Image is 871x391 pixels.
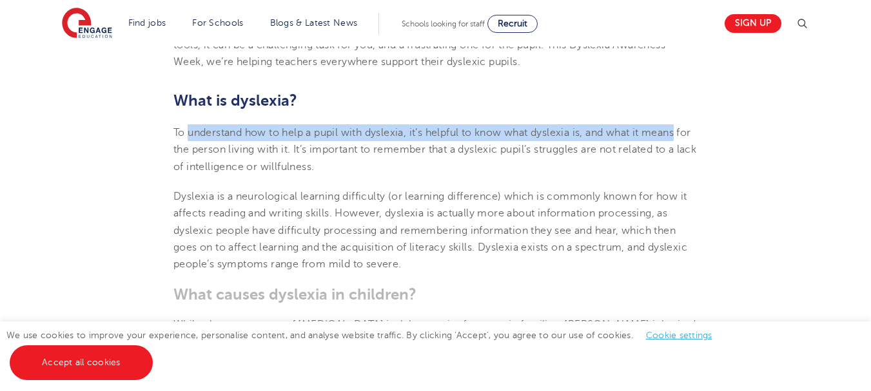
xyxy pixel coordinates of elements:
a: Recruit [487,15,538,33]
b: What causes dyslexia in children? [173,285,416,303]
a: For Schools [192,18,243,28]
span: Recruit [498,19,527,28]
span: Dyslexia is a neurological learning difficulty (or learning difference) which is commonly known f... [173,191,687,270]
img: Engage Education [62,8,112,40]
a: Sign up [725,14,781,33]
a: Accept all cookies [10,345,153,380]
span: To understand how to help a pupil with dyslexia, it’s helpful to know what dyslexia is, and what ... [173,127,696,173]
a: Blogs & Latest News [270,18,358,28]
a: Find jobs [128,18,166,28]
span: As a teacher, aiding the growth of dyslexic learning is a great opportunity to help improve the a... [173,5,696,68]
span: We use cookies to improve your experience, personalise content, and analyse website traffic. By c... [6,330,725,367]
a: Cookie settings [646,330,712,340]
span: Schools looking for staff [402,19,485,28]
b: What is dyslexia? [173,91,297,110]
span: Whilst the exact cause of [MEDICAL_DATA] isn’t known, it often runs in families. [PERSON_NAME] in... [173,319,696,365]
